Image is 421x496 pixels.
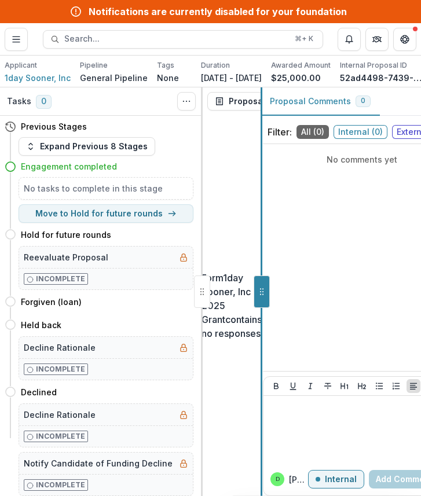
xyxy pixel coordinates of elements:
[36,95,52,109] span: 0
[21,386,57,398] h4: Declined
[64,34,288,44] span: Search...
[157,72,179,84] p: None
[19,137,155,156] button: Expand Previous 8 Stages
[21,296,82,308] h4: Forgiven (loan)
[80,60,108,71] p: Pipeline
[338,28,361,51] button: Notifications
[36,274,85,284] p: Incomplete
[36,364,85,374] p: Incomplete
[365,28,389,51] button: Partners
[201,72,262,84] p: [DATE] - [DATE]
[292,32,316,45] div: ⌘ + K
[157,60,174,71] p: Tags
[24,341,96,354] h5: Decline Rationale
[21,319,61,331] h4: Held back
[43,30,323,49] button: Search...
[24,457,173,469] h5: Notify Candidate of Funding Decline
[177,92,196,111] button: Toggle View Cancelled Tasks
[202,271,262,340] p: Form 1day Sooner, Inc 2025 Grant contains no responses
[36,480,85,490] p: Incomplete
[5,60,37,71] p: Applicant
[21,120,87,133] h4: Previous Stages
[36,431,85,442] p: Incomplete
[89,5,347,19] div: Notifications are currently disabled for your foundation
[207,92,287,111] button: Proposal
[80,72,148,84] p: General Pipeline
[201,60,230,71] p: Duration
[340,60,407,71] p: Internal Proposal ID
[7,96,31,107] h3: Tasks
[5,72,71,84] a: 1day Sooner, Inc
[393,28,416,51] button: Get Help
[21,229,111,241] h4: Hold for future rounds
[24,251,108,263] h5: Reevaluate Proposal
[271,60,331,71] p: Awarded Amount
[24,409,96,421] h5: Decline Rationale
[21,160,117,172] h4: Engagement completed
[24,182,188,194] h5: No tasks to complete in this stage
[5,28,28,51] button: Toggle Menu
[271,72,321,84] p: $25,000.00
[19,204,193,223] button: Move to Hold for future rounds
